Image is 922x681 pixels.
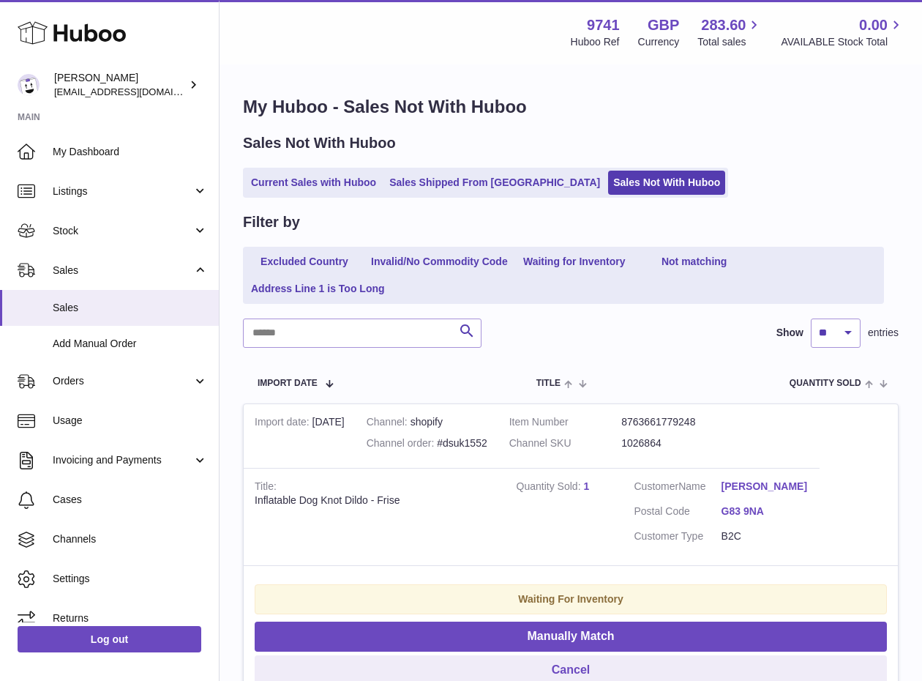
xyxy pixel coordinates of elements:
[509,436,622,450] dt: Channel SKU
[246,250,363,274] a: Excluded Country
[722,480,809,494] a: [PERSON_NAME]
[54,71,186,99] div: [PERSON_NAME]
[634,529,722,543] dt: Customer Type
[18,74,40,96] img: ajcmarketingltd@gmail.com
[636,250,753,274] a: Not matching
[258,379,318,388] span: Import date
[518,593,623,605] strong: Waiting For Inventory
[781,15,904,49] a: 0.00 AVAILABLE Stock Total
[53,414,208,428] span: Usage
[366,250,513,274] a: Invalid/No Commodity Code
[53,611,208,625] span: Returns
[367,415,487,429] div: shopify
[516,250,633,274] a: Waiting for Inventory
[54,86,215,97] span: [EMAIL_ADDRESS][DOMAIN_NAME]
[244,404,356,469] td: [DATE]
[638,35,680,49] div: Currency
[53,145,208,159] span: My Dashboard
[53,337,208,351] span: Add Manual Order
[18,626,201,652] a: Log out
[384,171,605,195] a: Sales Shipped From [GEOGRAPHIC_DATA]
[722,529,809,543] dd: B2C
[53,493,208,507] span: Cases
[536,379,561,388] span: Title
[621,415,734,429] dd: 8763661779248
[781,35,904,49] span: AVAILABLE Stock Total
[246,277,390,301] a: Address Line 1 is Too Long
[367,416,411,431] strong: Channel
[517,480,584,496] strong: Quantity Sold
[722,505,809,518] a: G83 9NA
[53,301,208,315] span: Sales
[53,572,208,586] span: Settings
[608,171,725,195] a: Sales Not With Huboo
[634,480,722,497] dt: Name
[701,15,746,35] span: 283.60
[246,171,381,195] a: Current Sales with Huboo
[634,480,679,492] span: Customer
[776,326,803,340] label: Show
[255,480,277,496] strong: Title
[509,415,622,429] dt: Item Number
[790,379,861,388] span: Quantity Sold
[53,532,208,546] span: Channels
[53,453,192,467] span: Invoicing and Payments
[255,622,887,652] button: Manually Match
[587,15,620,35] strong: 9741
[53,264,192,278] span: Sales
[243,133,396,153] h2: Sales Not With Huboo
[53,185,192,198] span: Listings
[583,480,589,492] a: 1
[255,416,312,431] strong: Import date
[697,35,762,49] span: Total sales
[621,436,734,450] dd: 1026864
[243,95,899,119] h1: My Huboo - Sales Not With Huboo
[648,15,679,35] strong: GBP
[53,374,192,388] span: Orders
[367,436,487,450] div: #dsuk1552
[859,15,888,35] span: 0.00
[634,505,722,522] dt: Postal Code
[53,224,192,238] span: Stock
[571,35,620,49] div: Huboo Ref
[255,494,495,507] div: Inflatable Dog Knot Dildo - Frise
[243,212,300,232] h2: Filter by
[868,326,899,340] span: entries
[367,437,438,453] strong: Channel order
[697,15,762,49] a: 283.60 Total sales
